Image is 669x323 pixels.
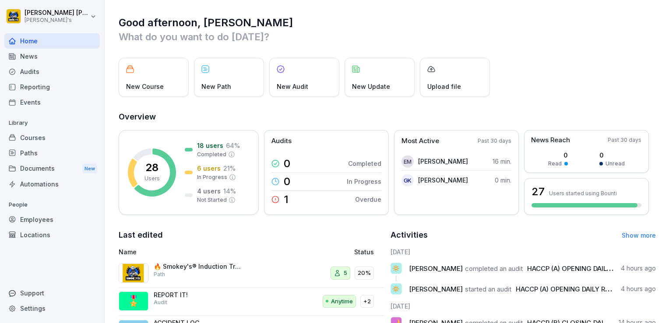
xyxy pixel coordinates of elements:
p: [PERSON_NAME]'s [25,17,88,23]
p: +2 [363,297,371,306]
p: Path [154,270,165,278]
p: Past 30 days [478,137,511,145]
p: Unread [606,160,625,168]
p: Users [144,175,160,183]
p: Library [4,116,100,130]
p: 18 users [197,141,223,150]
p: 4 hours ago [621,284,656,293]
a: Audits [4,64,100,79]
div: GK [401,174,414,186]
a: Locations [4,227,100,242]
a: Home [4,33,100,49]
p: 6 users [197,164,221,173]
img: ep9vw2sd15w3pphxl0275339.png [119,263,148,283]
span: started an audit [465,285,511,293]
span: [PERSON_NAME] [409,285,463,293]
p: 0 [599,151,625,160]
p: 0 min. [495,176,511,185]
p: 🎖️ [127,293,140,309]
p: Completed [348,159,381,168]
p: Not Started [197,196,227,204]
p: [PERSON_NAME] [418,176,468,185]
a: 🎖️REPORT IT!AuditAnytime+2 [119,288,384,316]
span: [PERSON_NAME] [409,264,463,273]
a: Automations [4,176,100,192]
h2: Overview [119,111,656,123]
p: 4 users [197,186,221,196]
p: People [4,198,100,212]
p: 28 [145,162,158,173]
p: 20% [358,269,371,277]
p: New Path [201,82,231,91]
p: 21 % [223,164,236,173]
a: 🔥 Smokey's® Induction TrainingPath520% [119,259,384,288]
a: Reporting [4,79,100,95]
p: 🔅 [392,262,400,274]
a: News [4,49,100,64]
p: 1 [284,194,289,205]
a: Events [4,95,100,110]
p: Name [119,247,282,256]
p: Completed [197,151,226,158]
p: Anytime [331,297,353,306]
p: REPORT IT! [154,291,241,299]
h2: Activities [391,229,428,241]
p: New Audit [277,82,308,91]
p: What do you want to do [DATE]? [119,30,656,44]
h2: Last edited [119,229,384,241]
p: 4 hours ago [621,264,656,273]
h6: [DATE] [391,247,656,256]
span: completed an audit [465,264,523,273]
a: DocumentsNew [4,161,100,177]
span: HACCP (A) OPENING DAILY REPORT [527,264,638,273]
p: 0 [548,151,568,160]
p: 16 min. [493,157,511,166]
a: Courses [4,130,100,145]
p: News Reach [531,135,570,145]
p: Read [548,160,562,168]
p: Users started using Bounti [549,190,617,197]
div: New [82,164,97,174]
p: Upload file [427,82,461,91]
p: New Course [126,82,164,91]
p: 5 [344,269,347,277]
a: Show more [622,232,656,239]
p: Most Active [401,136,439,146]
p: 🔥 Smokey's® Induction Training [154,263,241,270]
p: Status [354,247,374,256]
a: Paths [4,145,100,161]
p: Past 30 days [608,136,641,144]
p: 🔅 [392,283,400,295]
a: Settings [4,301,100,316]
div: Documents [4,161,100,177]
p: In Progress [347,177,381,186]
div: Support [4,285,100,301]
p: In Progress [197,173,227,181]
p: Audits [271,136,292,146]
p: 64 % [226,141,240,150]
p: Audit [154,298,167,306]
h3: 27 [532,184,545,199]
p: 0 [284,158,290,169]
p: New Update [352,82,390,91]
a: Employees [4,212,100,227]
h6: [DATE] [391,302,656,311]
p: [PERSON_NAME] [418,157,468,166]
h1: Good afternoon, [PERSON_NAME] [119,16,656,30]
div: EM [401,155,414,168]
p: 0 [284,176,290,187]
span: HACCP (A) OPENING DAILY REPORT [516,285,627,293]
p: Overdue [355,195,381,204]
p: 14 % [223,186,236,196]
